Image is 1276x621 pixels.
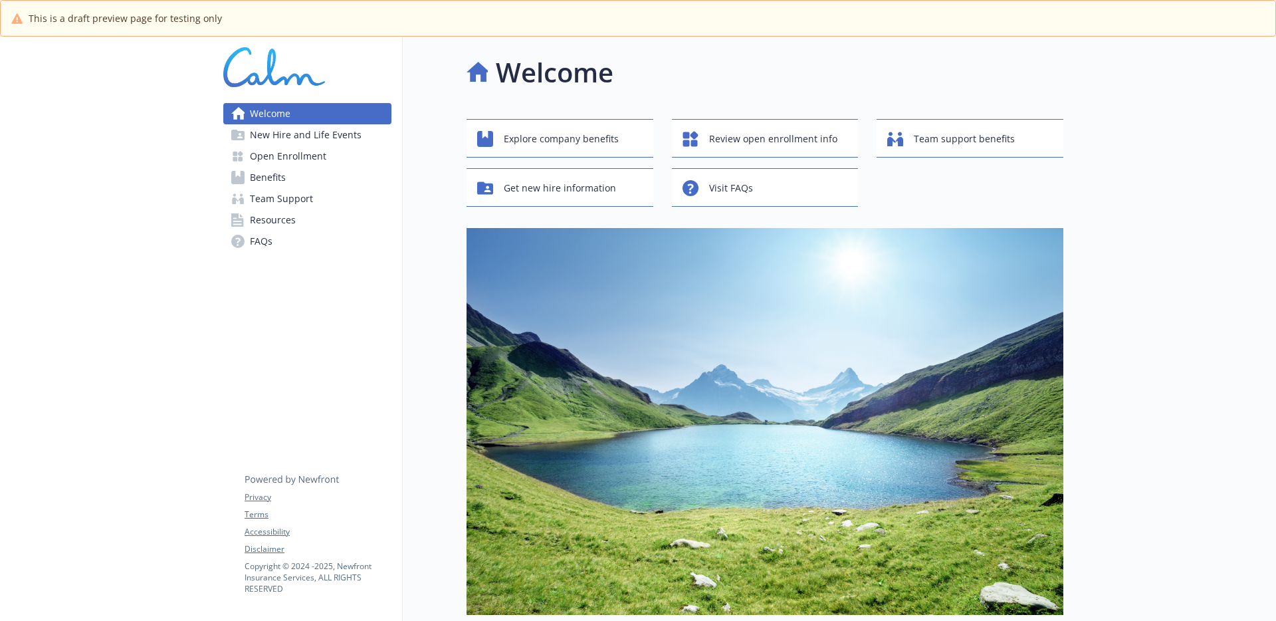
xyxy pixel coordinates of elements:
[245,526,391,538] a: Accessibility
[223,231,391,252] a: FAQs
[250,146,326,167] span: Open Enrollment
[504,126,619,152] span: Explore company benefits
[250,209,296,231] span: Resources
[250,188,313,209] span: Team Support
[467,228,1063,615] img: overview page banner
[223,103,391,124] a: Welcome
[245,491,391,503] a: Privacy
[914,126,1015,152] span: Team support benefits
[877,119,1063,158] button: Team support benefits
[223,124,391,146] a: New Hire and Life Events
[29,11,222,25] span: This is a draft preview page for testing only
[250,231,272,252] span: FAQs
[245,509,391,521] a: Terms
[467,119,653,158] button: Explore company benefits
[250,167,286,188] span: Benefits
[250,124,362,146] span: New Hire and Life Events
[223,188,391,209] a: Team Support
[467,168,653,207] button: Get new hire information
[245,560,391,594] p: Copyright © 2024 - 2025 , Newfront Insurance Services, ALL RIGHTS RESERVED
[223,167,391,188] a: Benefits
[709,126,837,152] span: Review open enrollment info
[496,53,613,92] h1: Welcome
[250,103,290,124] span: Welcome
[709,176,753,201] span: Visit FAQs
[504,176,616,201] span: Get new hire information
[672,119,859,158] button: Review open enrollment info
[245,543,391,555] a: Disclaimer
[223,209,391,231] a: Resources
[672,168,859,207] button: Visit FAQs
[223,146,391,167] a: Open Enrollment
